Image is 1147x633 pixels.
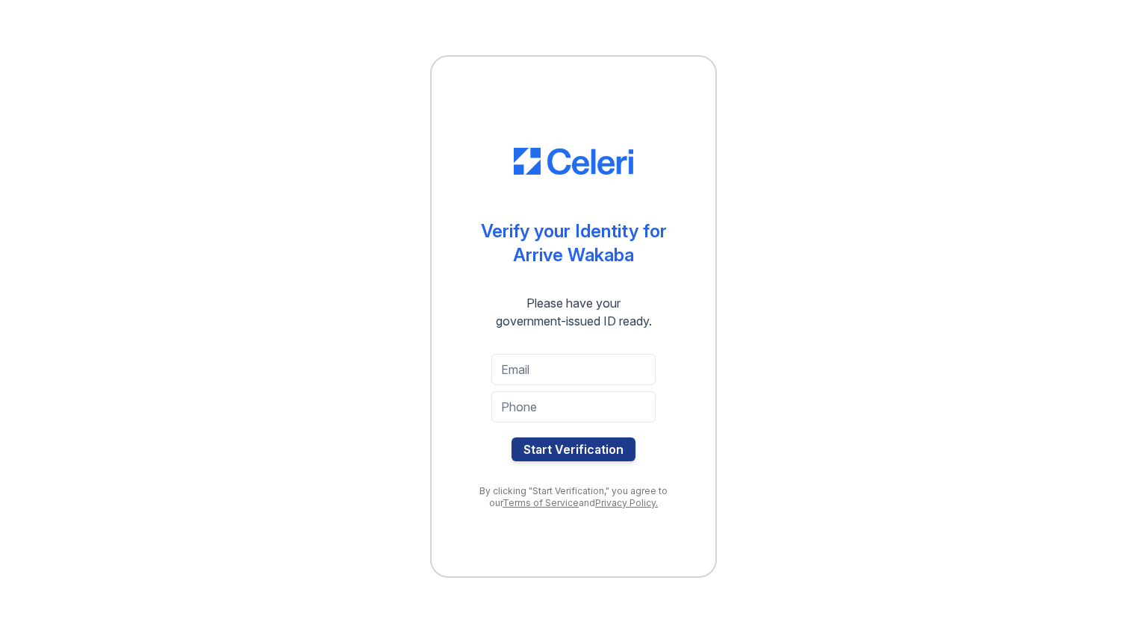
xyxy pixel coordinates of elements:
[512,437,635,461] button: Start Verification
[491,391,656,422] input: Phone
[461,485,686,509] div: By clicking "Start Verification," you agree to our and
[595,497,658,508] a: Privacy Policy.
[503,497,579,508] a: Terms of Service
[491,354,656,385] input: Email
[514,148,633,175] img: CE_Logo_Blue-a8612792a0a2168367f1c8372b55b34899dd931a85d93a1a3d3e32e68fde9ad4.png
[469,294,679,330] div: Please have your government-issued ID ready.
[481,219,667,267] div: Verify your Identity for Arrive Wakaba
